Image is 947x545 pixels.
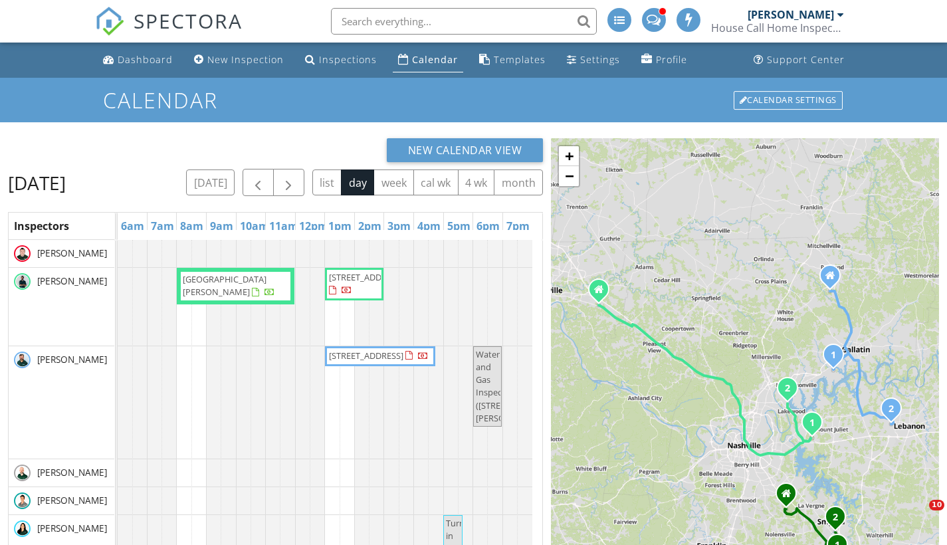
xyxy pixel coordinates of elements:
[237,215,272,237] a: 10am
[711,21,844,35] div: House Call Home Inspection & Pest Control
[599,289,607,297] div: 3512 Smith Brothers Lane, Clarksville TN 37043
[35,466,110,479] span: [PERSON_NAME]
[384,215,414,237] a: 3pm
[835,516,843,524] div: 137 Long Rifle Rd , Smyrna, TN 37167
[748,48,850,72] a: Support Center
[14,492,31,509] img: patrick.png
[296,215,332,237] a: 12pm
[189,48,289,72] a: New Inspection
[319,53,377,66] div: Inspections
[35,522,110,535] span: [PERSON_NAME]
[412,53,458,66] div: Calendar
[559,166,579,186] a: Zoom out
[580,53,620,66] div: Settings
[734,91,843,110] div: Calendar Settings
[831,351,836,360] i: 1
[35,247,110,260] span: [PERSON_NAME]
[134,7,243,35] span: SPECTORA
[476,348,553,424] span: Water and Gas Inspection ([STREET_ADDRESS][PERSON_NAME])
[559,146,579,166] a: Zoom in
[14,352,31,368] img: darrell.png
[95,7,124,36] img: The Best Home Inspection Software - Spectora
[562,48,625,72] a: Settings
[474,48,551,72] a: Templates
[767,53,845,66] div: Support Center
[207,215,237,237] a: 9am
[929,500,944,510] span: 10
[14,465,31,481] img: mark.png
[413,169,459,195] button: cal wk
[373,169,414,195] button: week
[494,53,546,66] div: Templates
[494,169,543,195] button: month
[503,215,533,237] a: 7pm
[148,215,177,237] a: 7am
[833,354,841,362] div: 199 Cape Private Cir , Gallatin, TN 37066
[103,88,843,112] h1: Calendar
[393,48,463,72] a: Calendar
[889,405,894,414] i: 2
[444,215,474,237] a: 5pm
[748,8,834,21] div: [PERSON_NAME]
[473,215,503,237] a: 6pm
[266,215,302,237] a: 11am
[35,274,110,288] span: [PERSON_NAME]
[830,275,838,283] div: 1010 Larkspur Meadows Ln, Portland TN 37148
[243,169,274,196] button: Previous day
[636,48,692,72] a: Company Profile
[35,494,110,507] span: [PERSON_NAME]
[656,53,687,66] div: Profile
[177,215,207,237] a: 8am
[341,169,374,195] button: day
[786,493,794,501] div: 7583 Maggie Dr, Antioch TN 37013
[785,384,790,393] i: 2
[14,245,31,262] img: isaac.png
[329,350,403,362] span: [STREET_ADDRESS]
[273,169,304,196] button: Next day
[312,169,342,195] button: list
[387,138,544,162] button: New Calendar View
[98,48,178,72] a: Dashboard
[891,408,899,416] div: 1621 Shady Cir , Lebanon, TN 37087
[207,53,284,66] div: New Inspection
[809,419,815,428] i: 1
[458,169,495,195] button: 4 wk
[300,48,382,72] a: Inspections
[329,271,403,283] span: [STREET_ADDRESS]
[902,500,934,532] iframe: Intercom live chat
[14,273,31,290] img: adam_.png
[183,273,266,298] span: [GEOGRAPHIC_DATA][PERSON_NAME]
[325,215,355,237] a: 1pm
[833,513,838,522] i: 2
[414,215,444,237] a: 4pm
[812,422,820,430] div: 1213 Wallace Wy , Nashville, TN 37076
[14,520,31,537] img: stefanie.png
[95,18,243,46] a: SPECTORA
[186,169,235,195] button: [DATE]
[355,215,385,237] a: 2pm
[732,90,844,111] a: Calendar Settings
[331,8,597,35] input: Search everything...
[118,53,173,66] div: Dashboard
[118,215,148,237] a: 6am
[14,219,69,233] span: Inspectors
[8,169,66,196] h2: [DATE]
[35,353,110,366] span: [PERSON_NAME]
[788,387,795,395] div: 1204 Sydney Terrace Lot 05HE3, Old Hickory, TN 37138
